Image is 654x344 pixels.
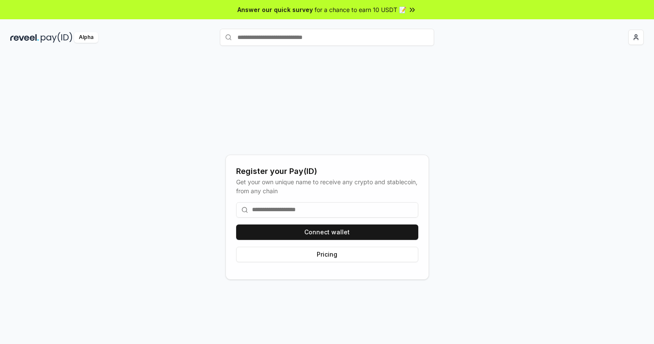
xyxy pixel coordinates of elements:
button: Connect wallet [236,224,418,240]
span: Answer our quick survey [237,5,313,14]
span: for a chance to earn 10 USDT 📝 [315,5,406,14]
div: Get your own unique name to receive any crypto and stablecoin, from any chain [236,177,418,195]
div: Register your Pay(ID) [236,165,418,177]
div: Alpha [74,32,98,43]
img: pay_id [41,32,72,43]
img: reveel_dark [10,32,39,43]
button: Pricing [236,247,418,262]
